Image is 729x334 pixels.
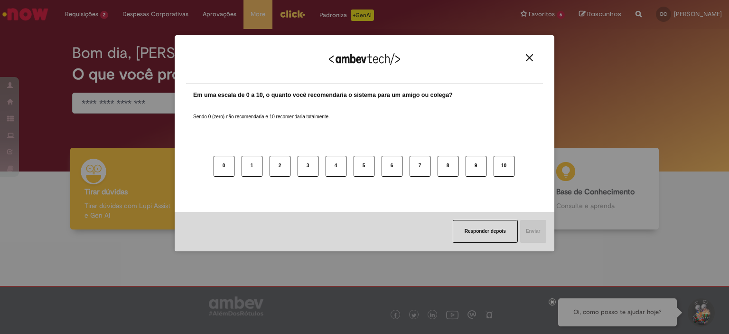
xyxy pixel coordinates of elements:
button: 1 [242,156,262,177]
button: 2 [270,156,290,177]
button: 3 [298,156,318,177]
button: 8 [438,156,458,177]
button: 0 [214,156,234,177]
button: 10 [494,156,514,177]
button: 5 [354,156,374,177]
label: Sendo 0 (zero) não recomendaria e 10 recomendaria totalmente. [193,102,330,120]
button: Responder depois [453,220,518,243]
button: 7 [410,156,430,177]
button: 9 [466,156,486,177]
button: 6 [382,156,402,177]
button: Close [523,54,536,62]
button: 4 [326,156,346,177]
img: Logo Ambevtech [329,53,400,65]
label: Em uma escala de 0 a 10, o quanto você recomendaria o sistema para um amigo ou colega? [193,91,453,100]
img: Close [526,54,533,61]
